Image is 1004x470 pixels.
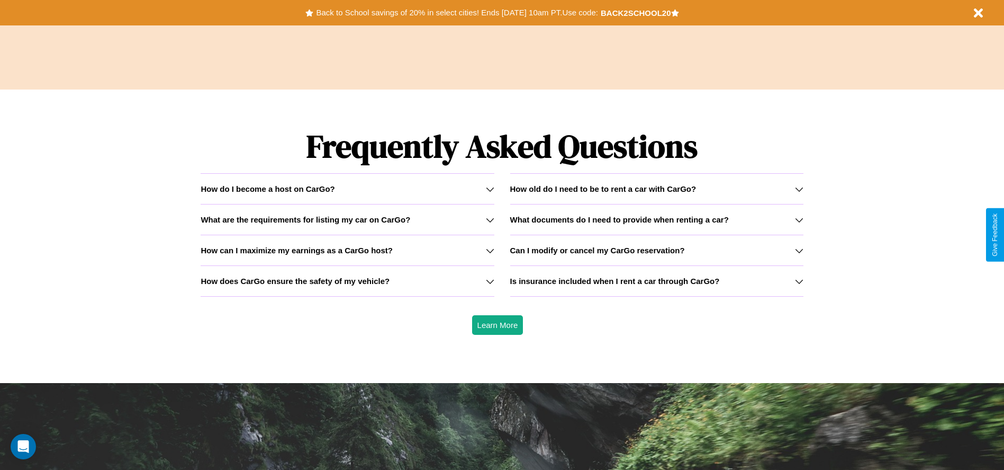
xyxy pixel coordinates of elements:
[510,215,729,224] h3: What documents do I need to provide when renting a car?
[11,434,36,459] div: Open Intercom Messenger
[201,277,390,286] h3: How does CarGo ensure the safety of my vehicle?
[313,5,600,20] button: Back to School savings of 20% in select cities! Ends [DATE] 10am PT.Use code:
[472,315,523,335] button: Learn More
[201,184,334,193] h3: How do I become a host on CarGo?
[201,215,410,224] h3: What are the requirements for listing my car on CarGo?
[991,214,999,256] div: Give Feedback
[510,246,685,255] h3: Can I modify or cancel my CarGo reservation?
[601,8,671,17] b: BACK2SCHOOL20
[201,246,393,255] h3: How can I maximize my earnings as a CarGo host?
[201,119,803,173] h1: Frequently Asked Questions
[510,184,697,193] h3: How old do I need to be to rent a car with CarGo?
[510,277,720,286] h3: Is insurance included when I rent a car through CarGo?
